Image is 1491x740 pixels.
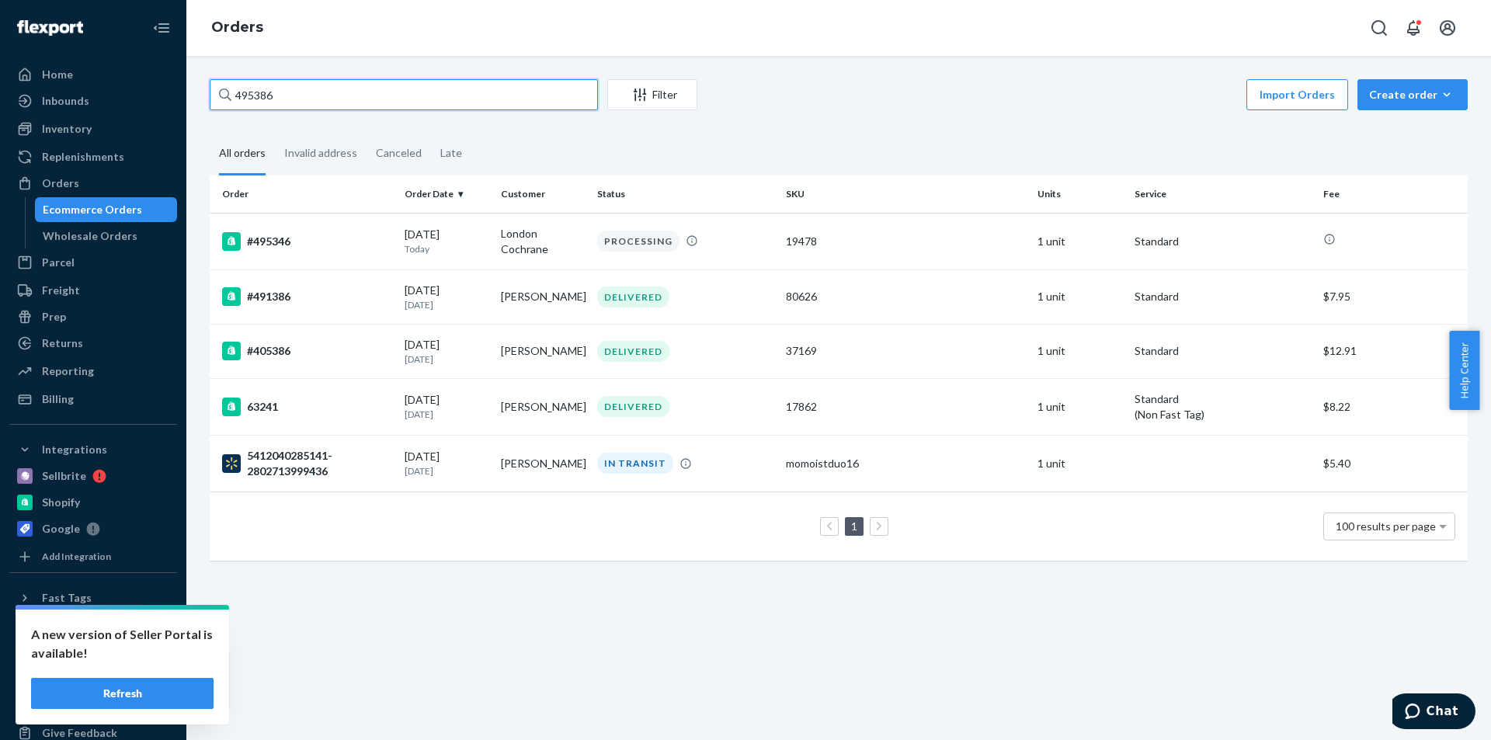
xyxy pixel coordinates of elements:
[9,89,177,113] a: Inbounds
[591,175,780,213] th: Status
[222,287,392,306] div: #491386
[495,213,591,269] td: London Cochrane
[1135,234,1311,249] p: Standard
[42,495,80,510] div: Shopify
[1246,79,1348,110] button: Import Orders
[42,590,92,606] div: Fast Tags
[9,116,177,141] a: Inventory
[1336,519,1436,533] span: 100 results per page
[597,231,679,252] div: PROCESSING
[146,12,177,43] button: Close Navigation
[9,250,177,275] a: Parcel
[35,197,178,222] a: Ecommerce Orders
[376,133,422,173] div: Canceled
[42,149,124,165] div: Replenishments
[17,20,83,36] img: Flexport logo
[1031,213,1128,269] td: 1 unit
[1135,343,1311,359] p: Standard
[405,242,488,255] p: Today
[1392,693,1475,732] iframe: Opens a widget where you can chat to one of our agents
[597,453,673,474] div: IN TRANSIT
[9,278,177,303] a: Freight
[42,550,111,563] div: Add Integration
[9,490,177,515] a: Shopify
[1364,12,1395,43] button: Open Search Box
[42,175,79,191] div: Orders
[1317,378,1468,435] td: $8.22
[405,408,488,421] p: [DATE]
[31,625,214,662] p: A new version of Seller Portal is available!
[35,224,178,248] a: Wholesale Orders
[501,187,585,200] div: Customer
[405,337,488,366] div: [DATE]
[597,396,669,417] div: DELIVERED
[1135,407,1311,422] div: (Non Fast Tag)
[1031,175,1128,213] th: Units
[405,283,488,311] div: [DATE]
[607,79,697,110] button: Filter
[405,464,488,478] p: [DATE]
[42,255,75,270] div: Parcel
[9,62,177,87] a: Home
[222,232,392,251] div: #495346
[42,283,80,298] div: Freight
[9,387,177,412] a: Billing
[398,175,495,213] th: Order Date
[848,519,860,533] a: Page 1 is your current page
[42,391,74,407] div: Billing
[9,547,177,566] a: Add Integration
[597,287,669,307] div: DELIVERED
[222,342,392,360] div: #405386
[405,449,488,478] div: [DATE]
[9,144,177,169] a: Replenishments
[440,133,462,173] div: Late
[495,269,591,324] td: [PERSON_NAME]
[495,435,591,492] td: [PERSON_NAME]
[9,694,177,719] a: Help Center
[1369,87,1456,102] div: Create order
[42,93,89,109] div: Inbounds
[9,304,177,329] a: Prep
[42,468,86,484] div: Sellbrite
[608,87,697,102] div: Filter
[31,678,214,709] button: Refresh
[43,228,137,244] div: Wholesale Orders
[9,668,177,693] button: Talk to Support
[786,289,1025,304] div: 80626
[1317,435,1468,492] td: $5.40
[9,171,177,196] a: Orders
[1449,331,1479,410] button: Help Center
[1317,269,1468,324] td: $7.95
[1128,175,1317,213] th: Service
[1135,391,1311,407] p: Standard
[1317,324,1468,378] td: $12.91
[405,227,488,255] div: [DATE]
[42,67,73,82] div: Home
[405,353,488,366] p: [DATE]
[786,399,1025,415] div: 17862
[284,133,357,173] div: Invalid address
[42,309,66,325] div: Prep
[9,641,177,666] a: Settings
[222,448,392,479] div: 5412040285141-2802713999436
[42,442,107,457] div: Integrations
[405,392,488,421] div: [DATE]
[42,363,94,379] div: Reporting
[9,464,177,488] a: Sellbrite
[1357,79,1468,110] button: Create order
[43,202,142,217] div: Ecommerce Orders
[1135,289,1311,304] p: Standard
[222,398,392,416] div: 63241
[1031,378,1128,435] td: 1 unit
[9,516,177,541] a: Google
[42,121,92,137] div: Inventory
[9,585,177,610] button: Fast Tags
[1432,12,1463,43] button: Open account menu
[9,331,177,356] a: Returns
[1031,435,1128,492] td: 1 unit
[210,79,598,110] input: Search orders
[219,133,266,175] div: All orders
[9,359,177,384] a: Reporting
